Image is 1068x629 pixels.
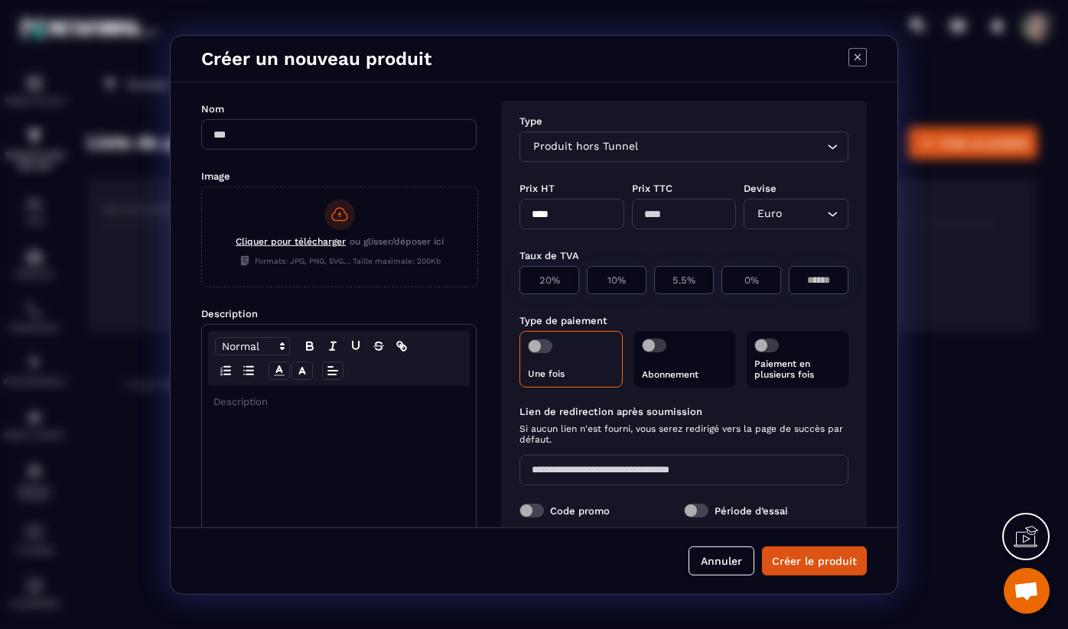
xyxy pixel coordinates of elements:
div: Ouvrir le chat [1004,568,1050,614]
p: 20% [528,274,571,285]
span: Produit hors Tunnel [529,138,641,155]
span: Cliquer pour télécharger [236,235,346,246]
label: Période d’essai [715,504,788,516]
label: Taux de TVA [519,249,579,261]
input: Search for option [785,206,823,222]
h4: Créer un nouveau produit [201,47,431,69]
label: Image [201,170,230,181]
input: Search for option [641,138,823,155]
button: Créer le produit [762,546,867,576]
span: Si aucun lien n'est fourni, vous serez redirigé vers la page de succès par défaut. [519,423,848,444]
p: 0% [730,274,773,285]
div: Search for option [744,198,848,229]
label: Lien de redirection après soumission [519,405,848,417]
p: 5.5% [663,274,705,285]
button: Annuler [689,546,754,576]
p: Paiement en plusieurs fois [754,358,841,379]
label: Devise [744,182,777,193]
p: 10% [595,274,638,285]
p: Une fois [528,368,614,378]
label: Nom [201,102,224,114]
label: Type [519,115,542,126]
label: Prix HT [519,182,555,193]
p: Abonnement [642,368,728,379]
label: Type de paiement [519,314,607,326]
span: Formats: JPG, PNG, SVG... Taille maximale: 200Kb [239,255,441,265]
label: Description [201,307,258,319]
div: Search for option [519,131,848,161]
span: Euro [754,206,785,222]
label: Code promo [550,504,610,516]
label: Prix TTC [632,182,672,193]
span: ou glisser/déposer ici [350,235,444,250]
